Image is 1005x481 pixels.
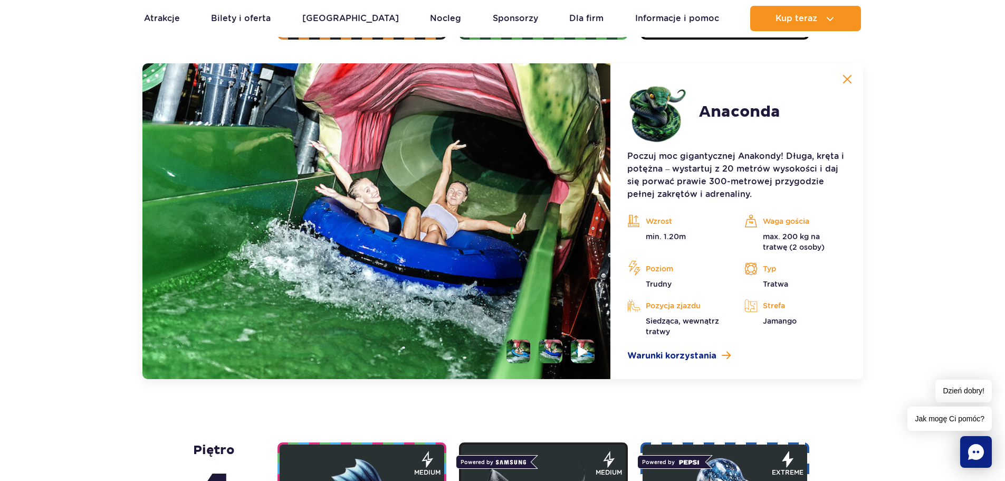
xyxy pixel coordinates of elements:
[744,279,846,289] p: Tratwa
[493,6,538,31] a: Sponsorzy
[414,468,441,477] span: medium
[744,298,846,314] p: Strefa
[935,380,992,402] span: Dzień dobry!
[637,455,705,469] span: Powered by
[772,468,803,477] span: extreme
[750,6,861,31] button: Kup teraz
[744,213,846,229] p: Waga gościa
[596,468,622,477] span: medium
[960,436,992,468] div: Chat
[635,6,719,31] a: Informacje i pomoc
[744,231,846,252] p: max. 200 kg na tratwę (2 osoby)
[302,6,399,31] a: [GEOGRAPHIC_DATA]
[627,80,691,144] img: 683e9d7f6dccb324111516.png
[744,261,846,277] p: Typ
[699,102,780,121] h2: Anaconda
[627,298,729,314] p: Pozycja zjazdu
[776,14,817,23] span: Kup teraz
[211,6,271,31] a: Bilety i oferta
[456,455,531,469] span: Powered by
[569,6,604,31] a: Dla firm
[907,407,992,431] span: Jak mogę Ci pomóc?
[744,316,846,326] p: Jamango
[627,213,729,229] p: Wzrost
[627,350,716,362] span: Warunki korzystania
[430,6,461,31] a: Nocleg
[144,6,180,31] a: Atrakcje
[627,150,846,201] p: Poczuj moc gigantycznej Anakondy! Długa, kręta i potężna – wystartuj z 20 metrów wysokości i daj ...
[627,261,729,277] p: Poziom
[627,316,729,337] p: Siedząca, wewnątrz tratwy
[627,279,729,289] p: Trudny
[627,350,846,362] a: Warunki korzystania
[627,231,729,242] p: min. 1.20m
